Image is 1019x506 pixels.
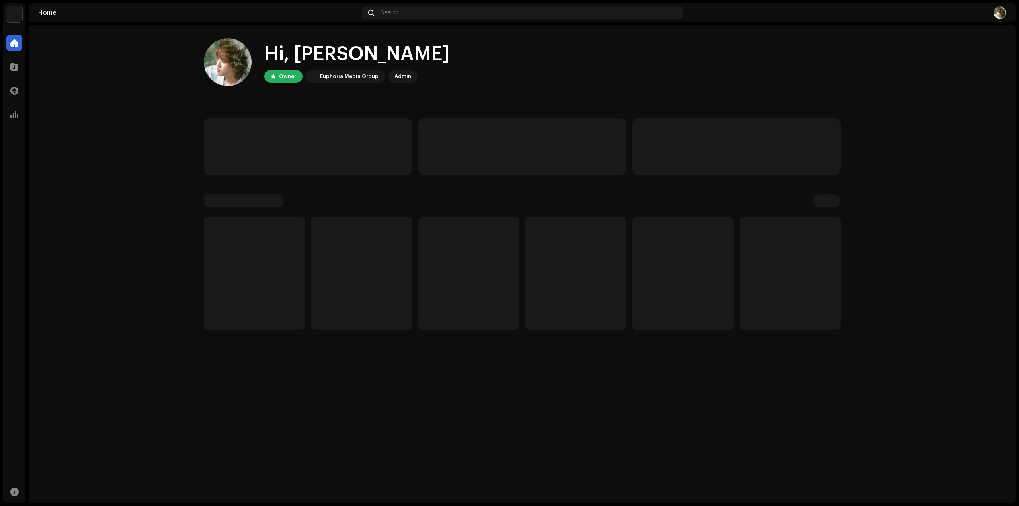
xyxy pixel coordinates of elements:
div: Admin [394,72,411,81]
img: de0d2825-999c-4937-b35a-9adca56ee094 [307,72,317,81]
img: ca0c90cf-9f61-4fff-9f43-f74573a5ebd3 [994,6,1006,19]
span: Search [381,10,399,16]
img: de0d2825-999c-4937-b35a-9adca56ee094 [6,6,22,22]
div: Home [38,10,359,16]
div: Owner [279,72,296,81]
img: ca0c90cf-9f61-4fff-9f43-f74573a5ebd3 [204,38,252,86]
div: Hi, [PERSON_NAME] [264,41,450,67]
div: Euphoria Media Group [320,72,379,81]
